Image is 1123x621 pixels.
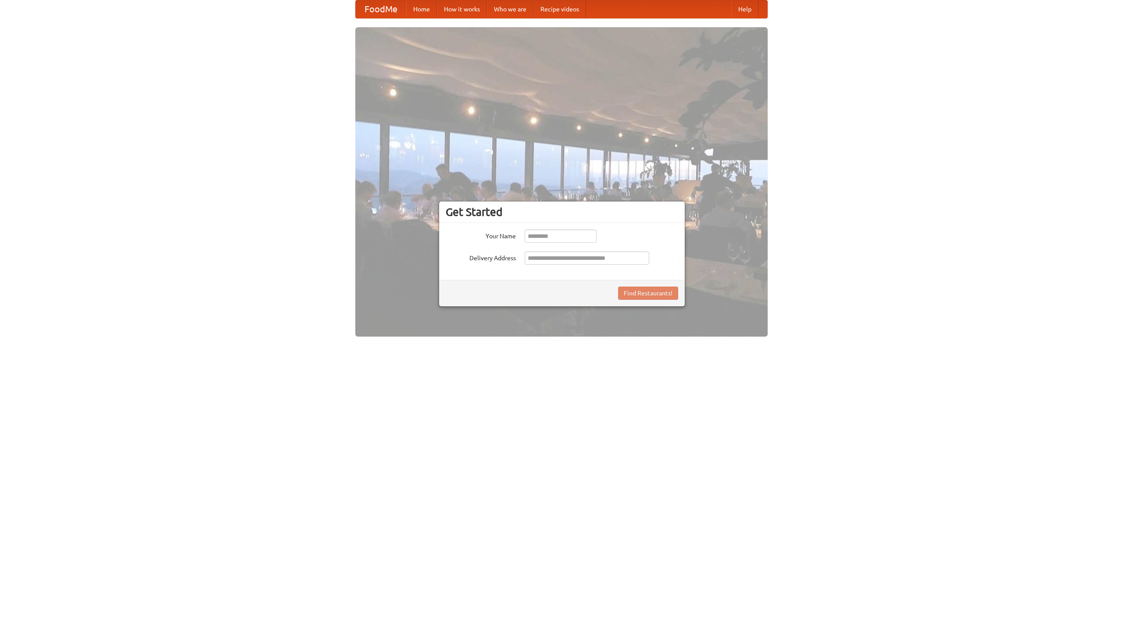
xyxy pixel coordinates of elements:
a: FoodMe [356,0,406,18]
a: Who we are [487,0,533,18]
a: Recipe videos [533,0,586,18]
label: Your Name [446,230,516,241]
a: Home [406,0,437,18]
h3: Get Started [446,205,678,219]
label: Delivery Address [446,251,516,262]
a: How it works [437,0,487,18]
button: Find Restaurants! [618,287,678,300]
a: Help [731,0,758,18]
